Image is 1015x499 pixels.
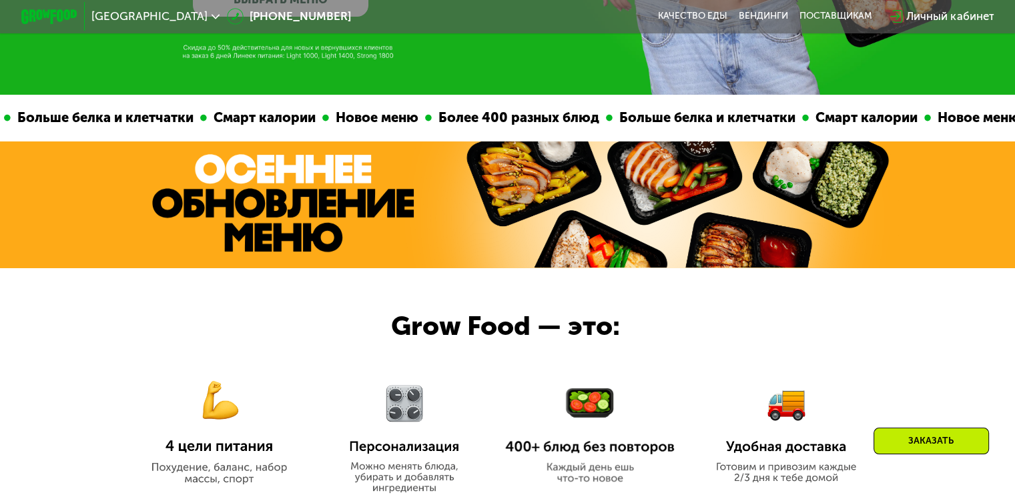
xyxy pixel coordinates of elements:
div: Grow Food — это: [391,306,660,347]
a: Качество еды [658,11,727,22]
div: Больше белка и клетчатки [589,107,778,128]
div: Смарт калории [785,107,900,128]
div: Смарт калории [183,107,298,128]
div: Новое меню [305,107,401,128]
span: [GEOGRAPHIC_DATA] [91,11,208,22]
div: поставщикам [799,11,872,22]
div: Новое меню [907,107,1003,128]
a: [PHONE_NUMBER] [227,8,351,25]
div: Более 400 разных блюд [408,107,582,128]
a: Вендинги [739,11,788,22]
div: Личный кабинет [906,8,994,25]
div: Заказать [874,428,989,454]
